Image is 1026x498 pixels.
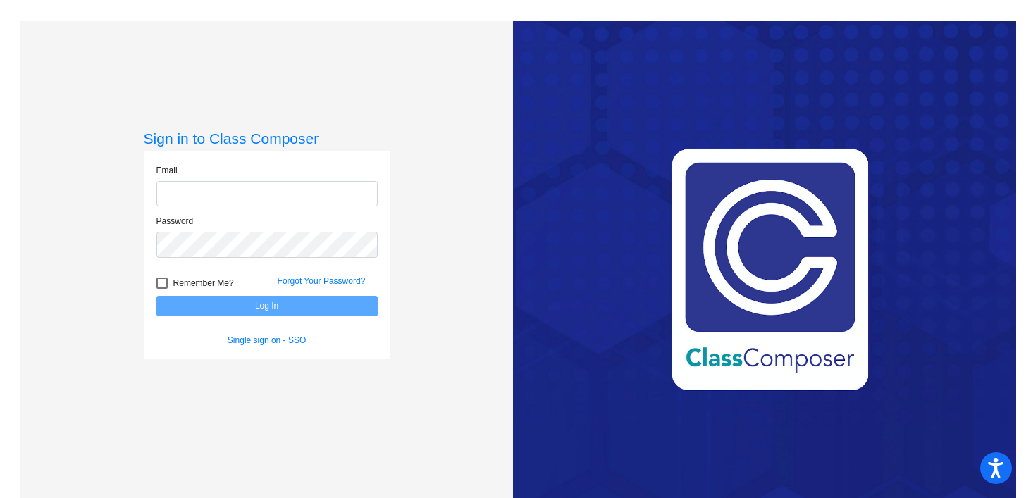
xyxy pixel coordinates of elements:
[156,164,178,177] label: Email
[144,130,390,147] h3: Sign in to Class Composer
[173,275,234,292] span: Remember Me?
[228,335,306,345] a: Single sign on - SSO
[156,296,378,316] button: Log In
[156,215,194,228] label: Password
[278,276,366,286] a: Forgot Your Password?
